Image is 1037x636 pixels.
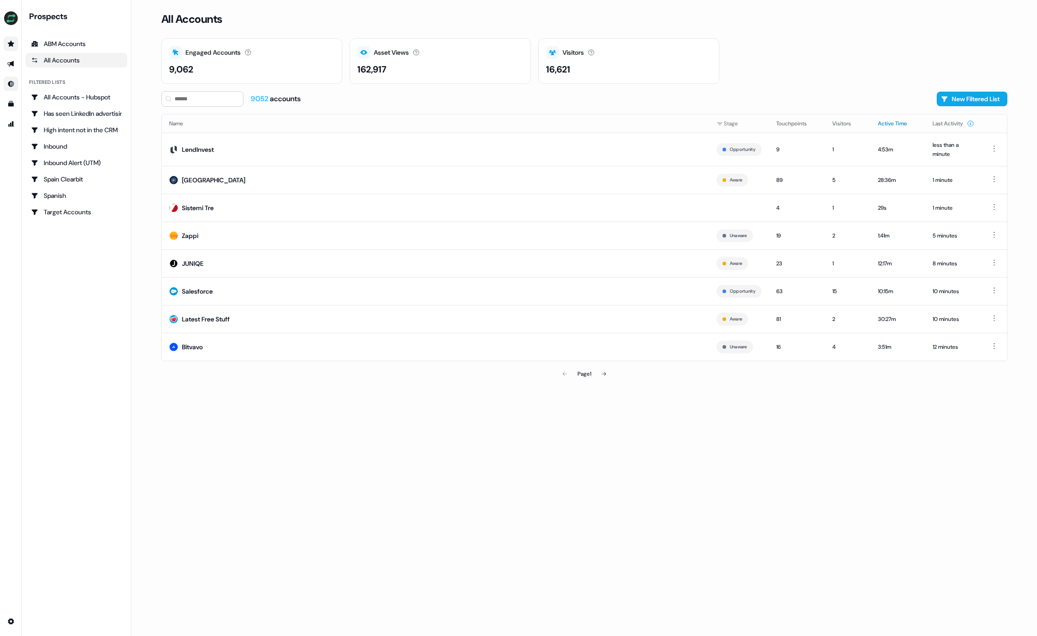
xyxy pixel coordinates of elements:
div: Filtered lists [29,78,65,86]
div: 9,062 [169,62,193,76]
span: 9052 [251,94,270,103]
div: 4:53m [878,145,918,154]
a: Go to outbound experience [4,57,18,71]
button: Last Activity [933,115,974,132]
button: New Filtered List [937,92,1007,106]
a: All accounts [26,53,127,67]
div: 2 [832,231,863,240]
div: 12 minutes [933,342,974,352]
div: less than a minute [933,140,974,159]
div: 5 [832,176,863,185]
button: Opportunity [730,287,756,295]
div: ABM Accounts [31,39,122,48]
a: Go to templates [4,97,18,111]
button: Visitors [832,115,862,132]
a: Go to Inbound [4,77,18,91]
div: 1 minute [933,203,974,212]
div: 9 [776,145,818,154]
button: Aware [730,315,742,323]
div: Sistemi Tre [182,203,214,212]
div: 4 [776,203,818,212]
div: Engaged Accounts [186,48,241,57]
th: Name [162,114,709,133]
div: Salesforce [182,287,213,296]
a: Go to attribution [4,117,18,131]
div: Zappi [182,231,198,240]
div: High intent not in the CRM [31,125,122,134]
div: Has seen LinkedIn advertising ✅ [31,109,122,118]
div: 81 [776,315,818,324]
div: [GEOGRAPHIC_DATA] [182,176,245,185]
div: JUNIQE [182,259,204,268]
div: 1:41m [878,231,918,240]
div: 19 [776,231,818,240]
a: Go to Spanish [26,188,127,203]
div: 28:36m [878,176,918,185]
button: Active Time [878,115,918,132]
div: 1 [832,259,863,268]
a: Go to prospects [4,36,18,51]
div: Spanish [31,191,122,200]
a: Go to Target Accounts [26,205,127,219]
div: 29s [878,203,918,212]
div: 10 minutes [933,315,974,324]
div: 12:17m [878,259,918,268]
h3: All Accounts [161,12,222,26]
div: 15 [832,287,863,296]
a: Go to Spain Clearbit [26,172,127,186]
div: 8 minutes [933,259,974,268]
div: 1 [832,145,863,154]
button: Opportunity [730,145,756,154]
a: ABM Accounts [26,36,127,51]
div: 162,917 [357,62,387,76]
div: Bitvavo [182,342,203,352]
a: Go to All Accounts - Hubspot [26,90,127,104]
div: Visitors [562,48,584,57]
button: Aware [730,176,742,184]
a: Go to Has seen LinkedIn advertising ✅ [26,106,127,121]
a: Go to Inbound [26,139,127,154]
div: 23 [776,259,818,268]
div: Latest Free Stuff [182,315,230,324]
div: 5 minutes [933,231,974,240]
div: 1 minute [933,176,974,185]
div: All Accounts [31,56,122,65]
div: 30:27m [878,315,918,324]
div: 63 [776,287,818,296]
div: 3:51m [878,342,918,352]
div: Prospects [29,11,127,22]
div: 89 [776,176,818,185]
div: 10 minutes [933,287,974,296]
div: All Accounts - Hubspot [31,93,122,102]
div: 1 [832,203,863,212]
div: 4 [832,342,863,352]
a: Go to integrations [4,614,18,629]
div: Inbound Alert (UTM) [31,158,122,167]
div: 10:15m [878,287,918,296]
div: Page 1 [578,369,591,378]
a: Go to Inbound Alert (UTM) [26,155,127,170]
button: Aware [730,259,742,268]
button: Touchpoints [776,115,818,132]
div: Stage [717,119,762,128]
div: Asset Views [374,48,409,57]
button: Unaware [730,343,747,351]
div: Inbound [31,142,122,151]
div: 2 [832,315,863,324]
div: 16,621 [546,62,570,76]
div: Target Accounts [31,207,122,217]
a: Go to High intent not in the CRM [26,123,127,137]
div: 16 [776,342,818,352]
div: LendInvest [182,145,214,154]
div: accounts [251,94,301,104]
button: Unaware [730,232,747,240]
div: Spain Clearbit [31,175,122,184]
